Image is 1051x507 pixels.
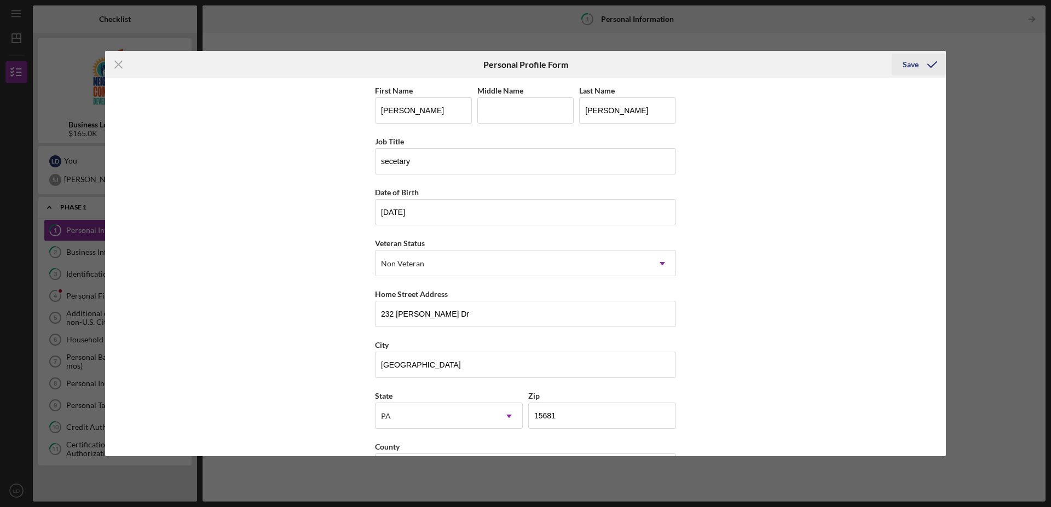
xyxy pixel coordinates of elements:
[375,340,389,349] label: City
[375,289,448,299] label: Home Street Address
[375,86,413,95] label: First Name
[579,86,615,95] label: Last Name
[483,60,568,69] h6: Personal Profile Form
[381,259,424,268] div: Non Veteran
[528,391,540,400] label: Zip
[903,54,919,75] div: Save
[375,442,400,451] label: County
[381,412,391,421] div: PA
[892,54,946,75] button: Save
[477,86,523,95] label: Middle Name
[375,188,419,197] label: Date of Birth
[375,137,404,146] label: Job Title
